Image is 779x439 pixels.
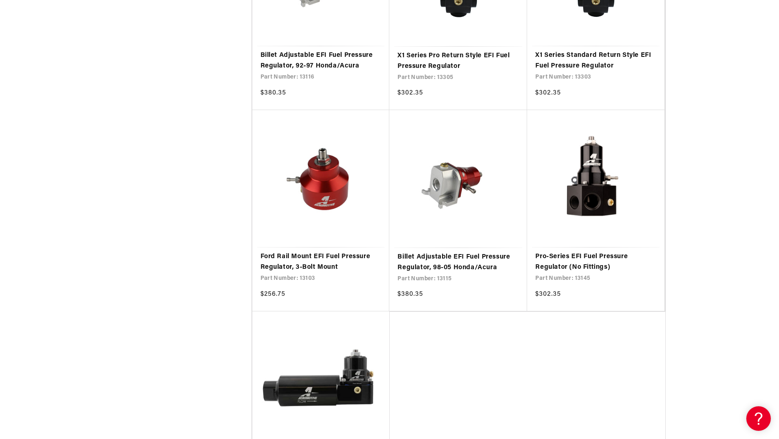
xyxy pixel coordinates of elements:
[260,50,382,71] a: Billet Adjustable EFI Fuel Pressure Regulator, 92-97 Honda/Acura
[535,50,656,71] a: X1 Series Standard Return Style EFI Fuel Pressure Regulator
[397,51,519,72] a: X1 Series Pro Return Style EFI Fuel Pressure Regulator
[535,252,656,272] a: Pro-Series EFI Fuel Pressure Regulator (No Fittings)
[260,252,382,272] a: Ford Rail Mount EFI Fuel Pressure Regulator, 3-Bolt Mount
[397,252,519,273] a: Billet Adjustable EFI Fuel Pressure Regulator, 98-05 Honda/Acura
